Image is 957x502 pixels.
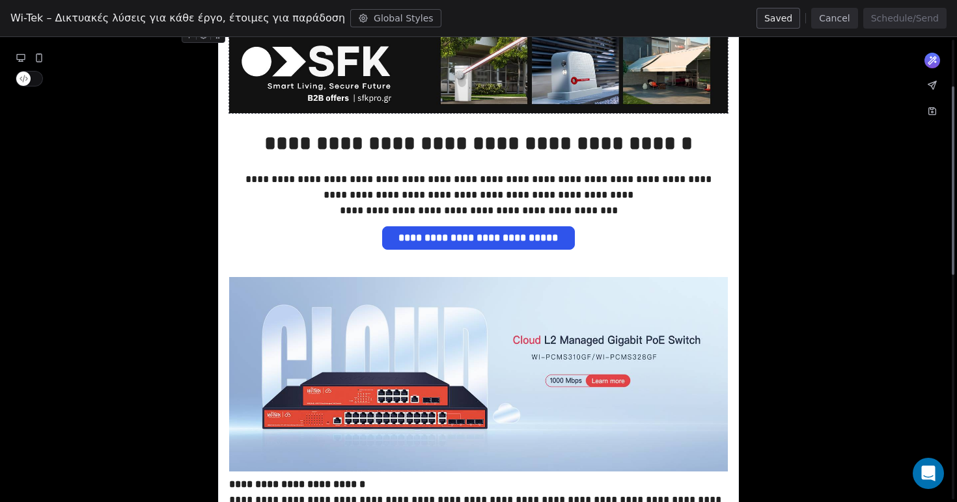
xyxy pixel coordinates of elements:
[913,458,944,489] div: Open Intercom Messenger
[811,8,857,29] button: Cancel
[350,9,441,27] button: Global Styles
[863,8,947,29] button: Schedule/Send
[10,10,345,26] span: Wi-Tek – Δικτυακές λύσεις για κάθε έργο, έτοιμες για παράδοση
[756,8,800,29] button: Saved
